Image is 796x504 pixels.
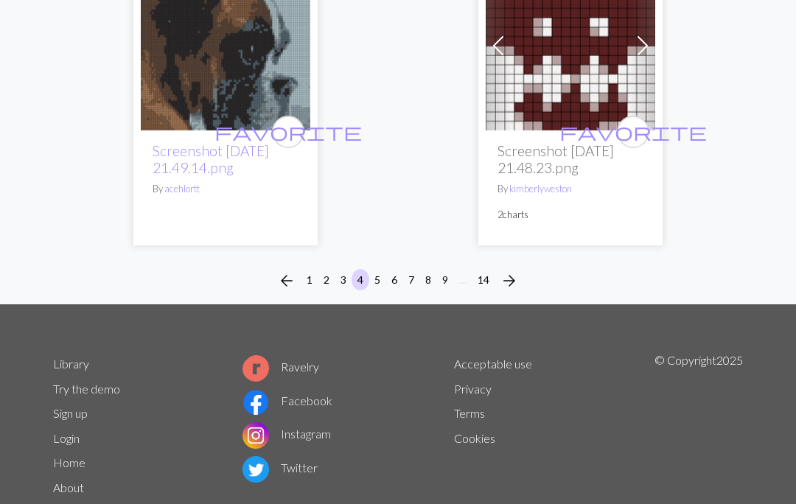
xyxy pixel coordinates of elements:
a: Instagram [242,427,331,441]
a: About [53,480,84,494]
button: 1 [301,269,318,290]
a: Facebook [242,393,332,407]
button: Previous [272,269,301,293]
span: favorite [559,120,707,143]
i: Previous [278,272,296,290]
button: 5 [369,269,386,290]
span: arrow_back [278,270,296,291]
button: 14 [472,269,495,290]
button: favourite [272,116,304,148]
button: 2 [318,269,335,290]
a: Home [53,455,85,469]
img: Twitter logo [242,456,269,483]
button: 7 [402,269,420,290]
nav: Page navigation [272,269,524,293]
a: Try the demo [53,382,120,396]
button: favourite [617,116,649,148]
i: favourite [214,117,362,147]
p: © Copyright 2025 [654,351,743,500]
a: kimberlyweston [509,183,572,195]
button: 9 [436,269,454,290]
button: Next [495,269,524,293]
p: By [153,182,298,196]
button: 8 [419,269,437,290]
a: Ravelry [242,360,319,374]
img: Instagram logo [242,422,269,449]
img: Ravelry logo [242,355,269,382]
p: By [497,182,643,196]
button: 4 [352,269,369,290]
a: Edit cut [486,37,655,51]
i: favourite [559,117,707,147]
a: Terms [454,406,485,420]
span: arrow_forward [500,270,518,291]
p: 2 charts [497,208,643,222]
span: favorite [214,120,362,143]
a: Screenshot 2024-12-20 at 21.49.14.png [141,37,310,51]
a: Acceptable use [454,357,532,371]
a: Privacy [454,382,492,396]
button: 3 [335,269,352,290]
a: Screenshot [DATE] 21.49.14.png [153,142,269,176]
a: Sign up [53,406,88,420]
a: Twitter [242,461,318,475]
h2: Screenshot [DATE] 21.48.23.png [497,142,643,176]
a: Cookies [454,431,495,445]
a: acehlortt [164,183,200,195]
i: Next [500,272,518,290]
img: Facebook logo [242,389,269,416]
a: Library [53,357,89,371]
button: 6 [385,269,403,290]
a: Login [53,431,80,445]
